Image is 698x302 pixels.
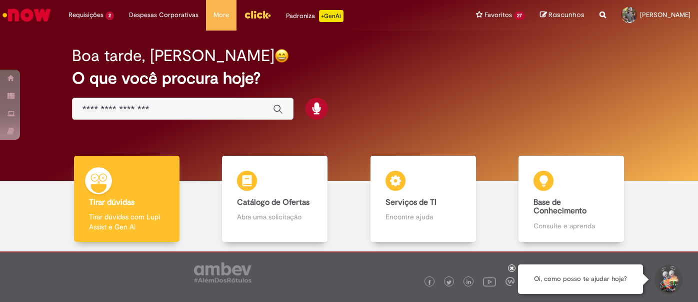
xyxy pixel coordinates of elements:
[68,10,103,20] span: Requisições
[533,221,609,231] p: Consulte e aprenda
[349,156,497,242] a: Serviços de TI Encontre ajuda
[1,5,52,25] img: ServiceNow
[274,49,289,63] img: happy-face.png
[105,12,114,20] span: 2
[237,212,312,222] p: Abra uma solicitação
[640,11,690,19] span: [PERSON_NAME]
[385,197,436,207] b: Serviços de TI
[427,280,432,285] img: logo_footer_facebook.png
[319,10,343,22] p: +GenAi
[201,156,349,242] a: Catálogo de Ofertas Abra uma solicitação
[194,262,251,282] img: logo_footer_ambev_rotulo_gray.png
[446,280,451,285] img: logo_footer_twitter.png
[497,156,646,242] a: Base de Conhecimento Consulte e aprenda
[237,197,309,207] b: Catálogo de Ofertas
[484,10,512,20] span: Favoritos
[505,277,514,286] img: logo_footer_workplace.png
[514,12,525,20] span: 27
[52,156,201,242] a: Tirar dúvidas Tirar dúvidas com Lupi Assist e Gen Ai
[89,212,164,232] p: Tirar dúvidas com Lupi Assist e Gen Ai
[548,10,584,20] span: Rascunhos
[540,11,584,20] a: Rascunhos
[89,197,134,207] b: Tirar dúvidas
[483,275,496,288] img: logo_footer_youtube.png
[653,264,683,294] button: Iniciar Conversa de Suporte
[72,47,274,65] h2: Boa tarde, [PERSON_NAME]
[466,279,471,285] img: logo_footer_linkedin.png
[72,70,626,87] h2: O que você procura hoje?
[286,10,343,22] div: Padroniza
[213,10,229,20] span: More
[518,264,643,294] div: Oi, como posso te ajudar hoje?
[244,7,271,22] img: click_logo_yellow_360x200.png
[385,212,461,222] p: Encontre ajuda
[129,10,198,20] span: Despesas Corporativas
[533,197,586,216] b: Base de Conhecimento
